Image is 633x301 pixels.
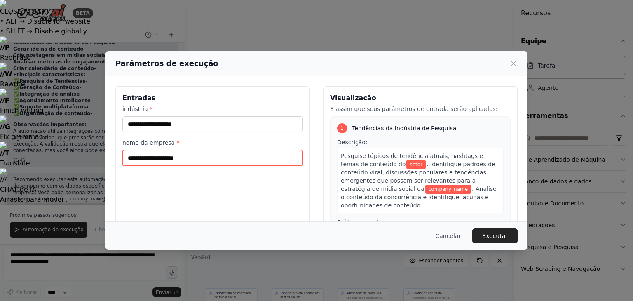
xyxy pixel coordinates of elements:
[472,228,518,243] button: Executar
[482,233,508,239] font: Executar
[337,219,384,226] font: Saída esperada:
[436,233,461,239] font: Cancelar
[5,176,7,183] font: /
[429,228,468,243] button: Cancelar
